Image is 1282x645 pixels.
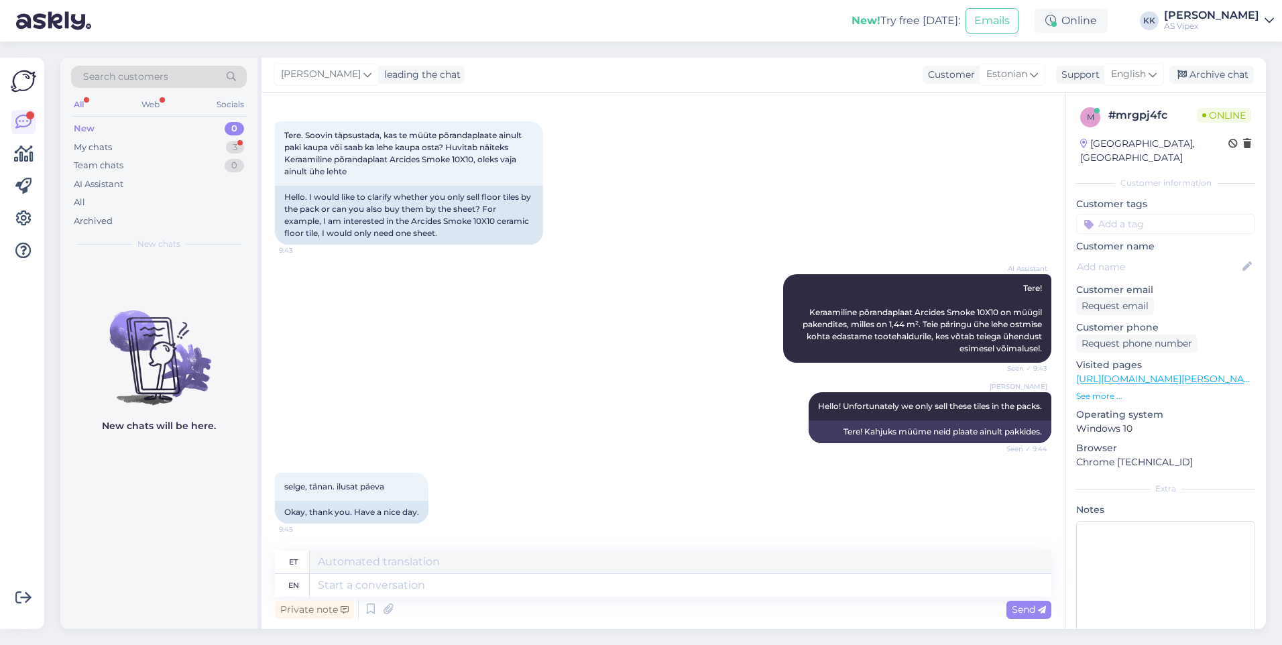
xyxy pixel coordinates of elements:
div: 3 [226,141,244,154]
div: Try free [DATE]: [852,13,960,29]
span: Hello! Unfortunately we only sell these tiles in the packs. [818,401,1042,411]
div: Okay, thank you. Have a nice day. [275,501,428,524]
span: New chats [137,238,180,250]
div: AI Assistant [74,178,123,191]
span: Seen ✓ 9:43 [997,363,1047,373]
p: New chats will be here. [102,419,216,433]
img: Askly Logo [11,68,36,94]
span: Tere. Soovin täpsustada, kas te müüte põrandaplaate ainult paki kaupa või saab ka lehe kaupa osta... [284,130,524,176]
p: Operating system [1076,408,1255,422]
input: Add name [1077,259,1240,274]
div: Archive chat [1169,66,1254,84]
p: Customer name [1076,239,1255,253]
div: Support [1056,68,1100,82]
div: KK [1140,11,1159,30]
span: Search customers [83,70,168,84]
div: Online [1035,9,1108,33]
div: [GEOGRAPHIC_DATA], [GEOGRAPHIC_DATA] [1080,137,1228,165]
p: Notes [1076,503,1255,517]
div: Request phone number [1076,335,1198,353]
p: Visited pages [1076,358,1255,372]
div: Team chats [74,159,123,172]
span: 9:45 [279,524,329,534]
p: Chrome [TECHNICAL_ID] [1076,455,1255,469]
span: Send [1012,603,1046,615]
div: Customer information [1076,177,1255,189]
span: selge, tänan. ilusat päeva [284,481,384,491]
div: Archived [74,215,113,228]
a: [URL][DOMAIN_NAME][PERSON_NAME] [1076,373,1261,385]
div: 0 [225,122,244,135]
button: Emails [966,8,1018,34]
p: Customer phone [1076,320,1255,335]
div: # mrgpj4fc [1108,107,1197,123]
p: Windows 10 [1076,422,1255,436]
span: [PERSON_NAME] [990,382,1047,392]
div: et [289,550,298,573]
span: English [1111,67,1146,82]
span: 9:43 [279,245,329,255]
p: See more ... [1076,390,1255,402]
div: leading the chat [379,68,461,82]
div: Customer [923,68,975,82]
span: Online [1197,108,1251,123]
b: New! [852,14,880,27]
div: New [74,122,95,135]
div: [PERSON_NAME] [1164,10,1259,21]
p: Customer tags [1076,197,1255,211]
img: No chats [60,286,257,407]
span: m [1087,112,1094,122]
div: Hello. I would like to clarify whether you only sell floor tiles by the pack or can you also buy ... [275,186,543,245]
div: 0 [225,159,244,172]
input: Add a tag [1076,214,1255,234]
div: My chats [74,141,112,154]
div: All [71,96,86,113]
a: [PERSON_NAME]AS Vipex [1164,10,1274,32]
span: AI Assistant [997,263,1047,274]
span: [PERSON_NAME] [281,67,361,82]
div: Extra [1076,483,1255,495]
div: Private note [275,601,354,619]
div: AS Vipex [1164,21,1259,32]
div: en [288,574,299,597]
div: Request email [1076,297,1154,315]
span: Seen ✓ 9:44 [997,444,1047,454]
div: All [74,196,85,209]
div: Socials [214,96,247,113]
span: Estonian [986,67,1027,82]
div: Web [139,96,162,113]
div: Tere! Kahjuks müüme neid plaate ainult pakkides. [809,420,1051,443]
p: Browser [1076,441,1255,455]
p: Customer email [1076,283,1255,297]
